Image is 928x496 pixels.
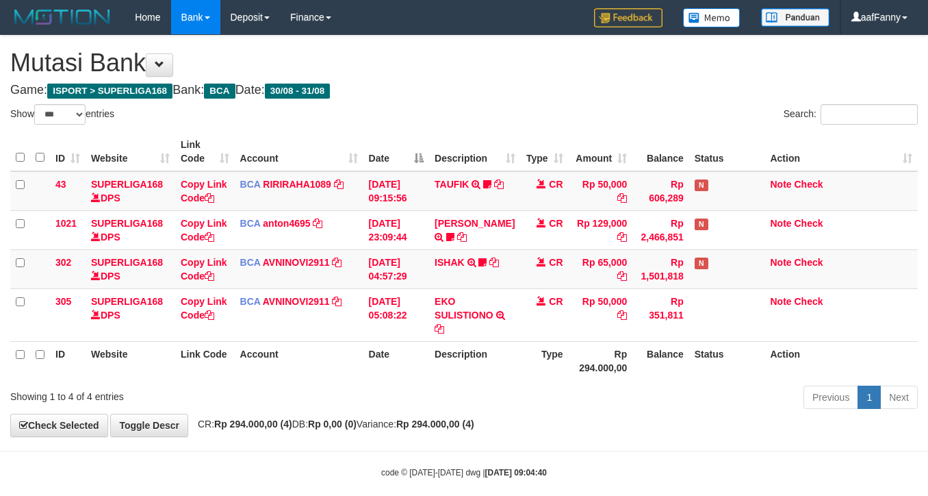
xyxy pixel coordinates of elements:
a: Note [770,218,791,229]
a: Next [880,386,918,409]
a: anton4695 [263,218,310,229]
select: Showentries [34,104,86,125]
span: BCA [240,296,261,307]
a: Check [794,296,823,307]
span: CR [549,296,563,307]
a: Check Selected [10,414,108,437]
td: Rp 351,811 [632,288,689,341]
a: Note [770,257,791,268]
a: Copy Rp 50,000 to clipboard [617,310,627,321]
th: Rp 294.000,00 [569,341,633,380]
th: Balance [632,341,689,380]
a: Copy anton4695 to clipboard [313,218,322,229]
span: 1021 [55,218,77,229]
span: CR [549,218,563,229]
a: Previous [803,386,858,409]
a: Check [794,179,823,190]
img: MOTION_logo.png [10,7,114,27]
td: Rp 129,000 [569,210,633,249]
span: BCA [240,218,261,229]
th: Website [86,341,175,380]
span: Has Note [695,219,708,230]
a: Copy ISHAK to clipboard [489,257,499,268]
span: 302 [55,257,71,268]
span: CR: DB: Variance: [191,419,474,430]
span: BCA [204,84,235,99]
a: [PERSON_NAME] [435,218,515,229]
th: Balance [632,132,689,171]
th: Link Code: activate to sort column ascending [175,132,235,171]
td: DPS [86,171,175,211]
span: Has Note [695,258,708,269]
th: Type [521,341,569,380]
th: Description [429,341,520,380]
span: BCA [240,179,261,190]
th: Status [689,341,765,380]
td: DPS [86,210,175,249]
strong: Rp 294.000,00 (4) [214,419,292,430]
a: Copy Link Code [181,179,227,203]
a: SUPERLIGA168 [91,296,163,307]
a: Copy EKO SULISTIONO to clipboard [435,323,444,334]
img: panduan.png [761,8,829,27]
span: CR [549,179,563,190]
a: EKO SULISTIONO [435,296,493,321]
td: [DATE] 04:57:29 [363,249,430,288]
small: code © [DATE]-[DATE] dwg | [381,468,547,478]
td: Rp 50,000 [569,171,633,211]
a: Copy Rp 50,000 to clipboard [617,193,627,203]
a: Note [770,296,791,307]
th: Website: activate to sort column ascending [86,132,175,171]
a: AVNINOVI2911 [263,296,330,307]
a: SUPERLIGA168 [91,218,163,229]
td: Rp 606,289 [632,171,689,211]
th: Status [689,132,765,171]
a: Check [794,257,823,268]
a: Copy SRI BASUKI to clipboard [457,232,467,243]
a: Copy Link Code [181,296,227,321]
td: [DATE] 05:08:22 [363,288,430,341]
a: SUPERLIGA168 [91,179,163,190]
a: 1 [858,386,881,409]
th: Date [363,341,430,380]
input: Search: [821,104,918,125]
th: Action [764,341,918,380]
th: ID: activate to sort column ascending [50,132,86,171]
h1: Mutasi Bank [10,49,918,77]
label: Show entries [10,104,114,125]
td: DPS [86,249,175,288]
span: BCA [240,257,261,268]
strong: Rp 0,00 (0) [308,419,357,430]
strong: Rp 294.000,00 (4) [396,419,474,430]
strong: [DATE] 09:04:40 [485,468,547,478]
td: Rp 1,501,818 [632,249,689,288]
a: Note [770,179,791,190]
a: SUPERLIGA168 [91,257,163,268]
th: Amount: activate to sort column ascending [569,132,633,171]
a: Check [794,218,823,229]
a: Copy AVNINOVI2911 to clipboard [332,257,341,268]
td: DPS [86,288,175,341]
th: Date: activate to sort column descending [363,132,430,171]
a: Copy Rp 65,000 to clipboard [617,271,627,282]
a: Copy AVNINOVI2911 to clipboard [332,296,341,307]
th: Description: activate to sort column ascending [429,132,520,171]
th: ID [50,341,86,380]
span: ISPORT > SUPERLIGA168 [47,84,172,99]
td: Rp 50,000 [569,288,633,341]
a: Toggle Descr [110,414,188,437]
td: Rp 2,466,851 [632,210,689,249]
img: Feedback.jpg [594,8,662,27]
a: RIRIRAHA1089 [263,179,331,190]
h4: Game: Bank: Date: [10,84,918,97]
td: Rp 65,000 [569,249,633,288]
div: Showing 1 to 4 of 4 entries [10,384,376,404]
a: Copy Rp 129,000 to clipboard [617,232,627,243]
td: [DATE] 09:15:56 [363,171,430,211]
span: CR [549,257,563,268]
a: ISHAK [435,257,465,268]
td: [DATE] 23:09:44 [363,210,430,249]
a: Copy RIRIRAHA1089 to clipboard [334,179,344,190]
span: 305 [55,296,71,307]
img: Button%20Memo.svg [683,8,740,27]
